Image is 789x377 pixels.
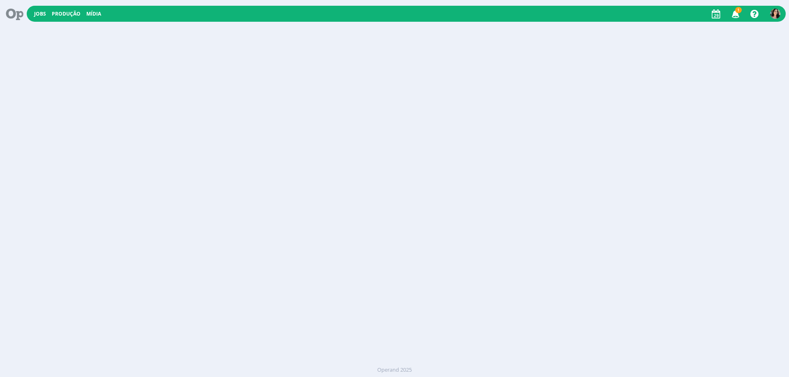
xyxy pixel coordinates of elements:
button: Produção [49,11,83,17]
button: 1 [727,7,743,21]
button: Jobs [32,11,48,17]
button: T [770,7,781,21]
span: 1 [735,7,742,13]
a: Jobs [34,10,46,17]
a: Produção [52,10,81,17]
img: T [770,9,780,19]
button: Mídia [84,11,104,17]
a: Mídia [86,10,101,17]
